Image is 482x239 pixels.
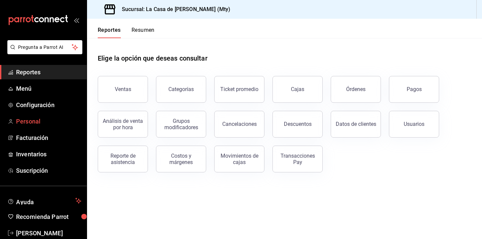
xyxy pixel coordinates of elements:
div: Datos de clientes [336,121,376,127]
span: Pregunta a Parrot AI [18,44,72,51]
button: Categorías [156,76,206,103]
span: Recomienda Parrot [16,212,81,221]
button: open_drawer_menu [74,17,79,23]
div: Grupos modificadores [160,118,202,131]
div: Costos y márgenes [160,153,202,165]
button: Cajas [272,76,323,103]
div: Usuarios [404,121,424,127]
h3: Sucursal: La Casa de [PERSON_NAME] (Mty) [116,5,230,13]
button: Descuentos [272,111,323,138]
div: Ticket promedio [220,86,258,92]
div: Descuentos [284,121,312,127]
span: Inventarios [16,150,81,159]
span: Facturación [16,133,81,142]
div: Reporte de asistencia [102,153,144,165]
button: Órdenes [331,76,381,103]
div: Análisis de venta por hora [102,118,144,131]
h1: Elige la opción que deseas consultar [98,53,208,63]
div: Transacciones Pay [277,153,318,165]
button: Transacciones Pay [272,146,323,172]
button: Grupos modificadores [156,111,206,138]
div: navigation tabs [98,27,155,38]
span: Suscripción [16,166,81,175]
button: Cancelaciones [214,111,264,138]
button: Ticket promedio [214,76,264,103]
button: Resumen [132,27,155,38]
span: Personal [16,117,81,126]
span: Menú [16,84,81,93]
div: Órdenes [346,86,366,92]
span: [PERSON_NAME] [16,229,81,238]
button: Pregunta a Parrot AI [7,40,82,54]
button: Reporte de asistencia [98,146,148,172]
div: Cancelaciones [222,121,257,127]
button: Usuarios [389,111,439,138]
div: Ventas [115,86,131,92]
button: Datos de clientes [331,111,381,138]
div: Categorías [168,86,194,92]
div: Movimientos de cajas [219,153,260,165]
button: Costos y márgenes [156,146,206,172]
button: Ventas [98,76,148,103]
button: Pagos [389,76,439,103]
a: Pregunta a Parrot AI [5,49,82,56]
div: Cajas [291,86,304,92]
div: Pagos [407,86,422,92]
span: Reportes [16,68,81,77]
button: Reportes [98,27,121,38]
button: Movimientos de cajas [214,146,264,172]
span: Configuración [16,100,81,109]
button: Análisis de venta por hora [98,111,148,138]
span: Ayuda [16,197,73,205]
